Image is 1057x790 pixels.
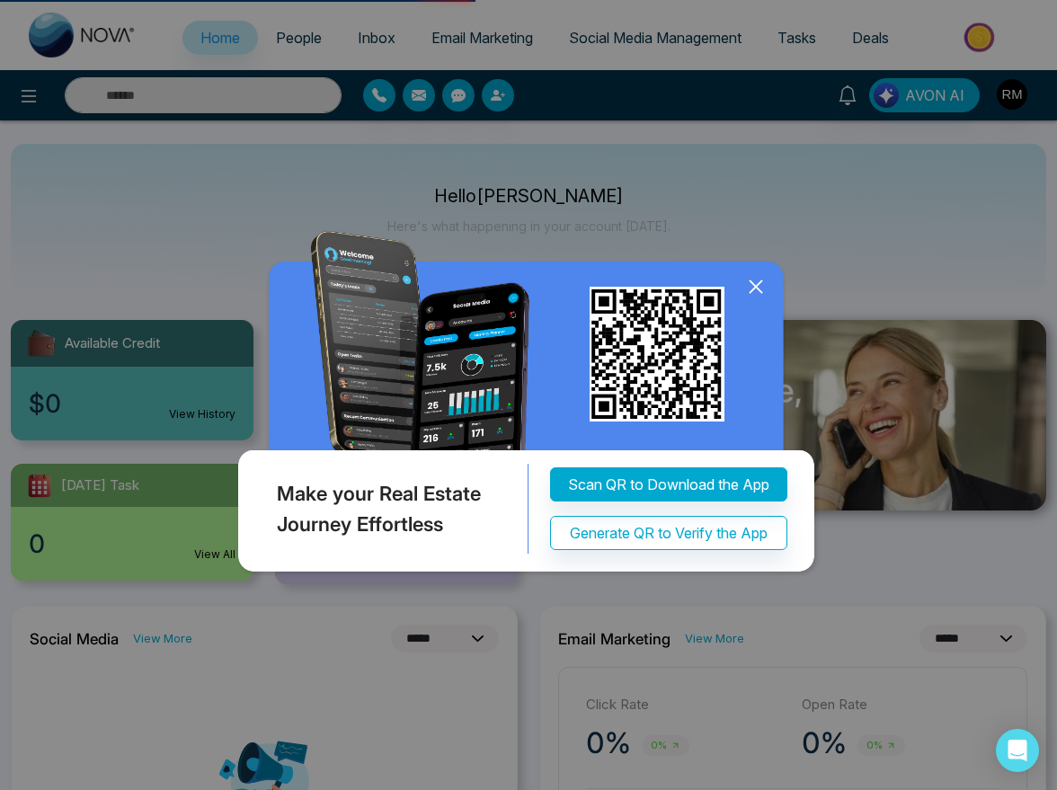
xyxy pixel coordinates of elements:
[234,464,528,554] div: Make your Real Estate Journey Effortless
[550,467,787,502] button: Scan QR to Download the App
[590,287,724,422] img: qr_for_download_app.png
[550,516,787,550] button: Generate QR to Verify the App
[234,231,823,581] img: QRModal
[996,729,1039,772] div: Open Intercom Messenger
